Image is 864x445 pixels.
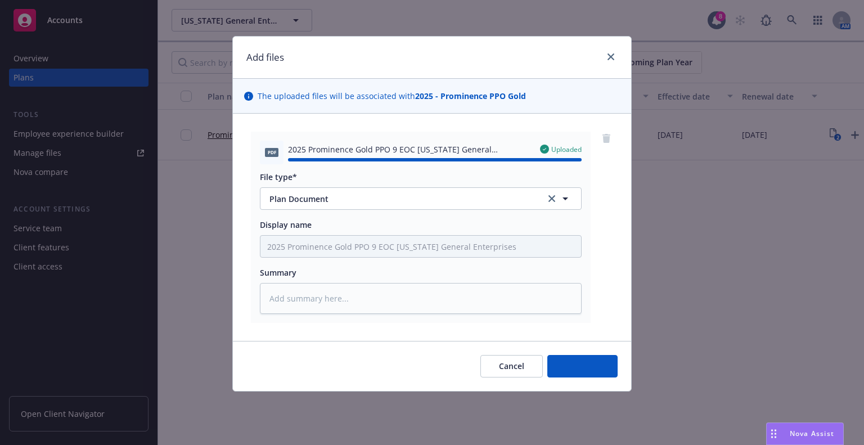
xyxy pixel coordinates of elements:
span: Add files [566,361,599,371]
button: Plan Documentclear selection [260,187,582,210]
a: clear selection [545,192,559,205]
span: Uploaded [551,145,582,154]
input: Add display name here... [260,236,581,257]
span: Display name [260,219,312,230]
span: Plan Document [269,193,530,205]
span: Cancel [499,361,524,371]
button: Cancel [480,355,543,377]
strong: 2025 - Prominence PPO Gold [415,91,526,101]
div: Drag to move [767,423,781,444]
button: Nova Assist [766,422,844,445]
span: 2025 Prominence Gold PPO 9 EOC [US_STATE] General Enterprises.pdf [288,143,531,155]
button: Add files [547,355,618,377]
span: pdf [265,148,278,156]
a: remove [600,132,613,145]
h1: Add files [246,50,284,65]
span: Nova Assist [790,429,834,438]
span: Summary [260,267,296,278]
span: File type* [260,172,297,182]
a: close [604,50,618,64]
span: The uploaded files will be associated with [258,90,526,102]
